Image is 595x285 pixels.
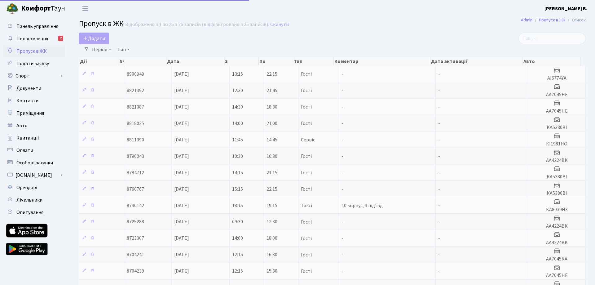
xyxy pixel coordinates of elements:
[174,268,189,275] span: [DATE]
[293,57,334,66] th: Тип
[544,5,588,12] a: [PERSON_NAME] В.
[531,190,583,196] h5: КА5380ВІ
[531,174,583,180] h5: КА5380ВІ
[531,256,583,262] h5: АА7045КА
[301,105,312,109] span: Гості
[3,206,65,219] a: Опитування
[174,136,189,143] span: [DATE]
[531,92,583,98] h5: АА7045НЕ
[16,48,47,55] span: Пропуск в ЖК
[119,57,166,66] th: №
[232,235,243,242] span: 14:00
[16,209,43,216] span: Опитування
[267,120,277,127] span: 21:00
[267,235,277,242] span: 18:00
[174,219,189,225] span: [DATE]
[232,268,243,275] span: 12:15
[438,235,440,242] span: -
[232,136,243,143] span: 11:45
[301,236,312,241] span: Гості
[342,136,343,143] span: -
[3,119,65,132] a: Авто
[174,87,189,94] span: [DATE]
[3,57,65,70] a: Подати заявку
[301,72,312,77] span: Гості
[342,202,383,209] span: 10 корпус, 3 під'їзд
[3,33,65,45] a: Повідомлення2
[174,104,189,110] span: [DATE]
[267,71,277,78] span: 22:15
[3,20,65,33] a: Панель управління
[342,235,343,242] span: -
[267,153,277,160] span: 16:30
[531,240,583,246] h5: АА4224ВК
[232,186,243,193] span: 15:15
[16,122,28,129] span: Авто
[565,17,586,24] li: Список
[127,268,144,275] span: 8704239
[232,252,243,258] span: 12:15
[232,153,243,160] span: 10:30
[83,35,105,42] span: Додати
[3,157,65,169] a: Особові рахунки
[438,120,440,127] span: -
[531,141,583,147] h5: КІ1981НО
[127,186,144,193] span: 8760767
[16,97,38,104] span: Контакти
[21,3,51,13] b: Комфорт
[523,57,580,66] th: Авто
[301,220,312,225] span: Гості
[301,137,315,142] span: Сервіс
[3,144,65,157] a: Оплати
[3,70,65,82] a: Спорт
[232,71,243,78] span: 13:15
[16,135,39,141] span: Квитанції
[127,71,144,78] span: 8900949
[301,203,312,208] span: Таксі
[90,44,114,55] a: Період
[267,169,277,176] span: 21:15
[3,95,65,107] a: Контакти
[174,153,189,160] span: [DATE]
[232,219,243,225] span: 09:30
[342,71,343,78] span: -
[232,202,243,209] span: 18:15
[301,154,312,159] span: Гості
[127,120,144,127] span: 8818025
[79,57,119,66] th: Дії
[531,158,583,163] h5: АА4224ВК
[16,147,33,154] span: Оплати
[342,153,343,160] span: -
[127,219,144,225] span: 8725288
[16,184,37,191] span: Орендарі
[301,88,312,93] span: Гості
[127,252,144,258] span: 8704241
[3,194,65,206] a: Лічильники
[342,268,343,275] span: -
[16,85,41,92] span: Документи
[174,186,189,193] span: [DATE]
[512,14,595,27] nav: breadcrumb
[127,202,144,209] span: 8730142
[518,33,586,44] input: Пошук...
[438,87,440,94] span: -
[174,235,189,242] span: [DATE]
[224,57,259,66] th: З
[438,252,440,258] span: -
[232,104,243,110] span: 14:30
[342,186,343,193] span: -
[531,125,583,131] h5: КА5380ВІ
[115,44,132,55] a: Тип
[125,22,269,28] div: Відображено з 1 по 25 з 26 записів (відфільтровано з 25 записів).
[127,104,144,110] span: 8821387
[16,23,58,30] span: Панель управління
[3,169,65,181] a: [DOMAIN_NAME]
[267,202,277,209] span: 19:15
[16,35,48,42] span: Повідомлення
[3,107,65,119] a: Приміщення
[127,87,144,94] span: 8821392
[267,136,277,143] span: 14:45
[79,33,109,44] a: Додати
[301,252,312,257] span: Гості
